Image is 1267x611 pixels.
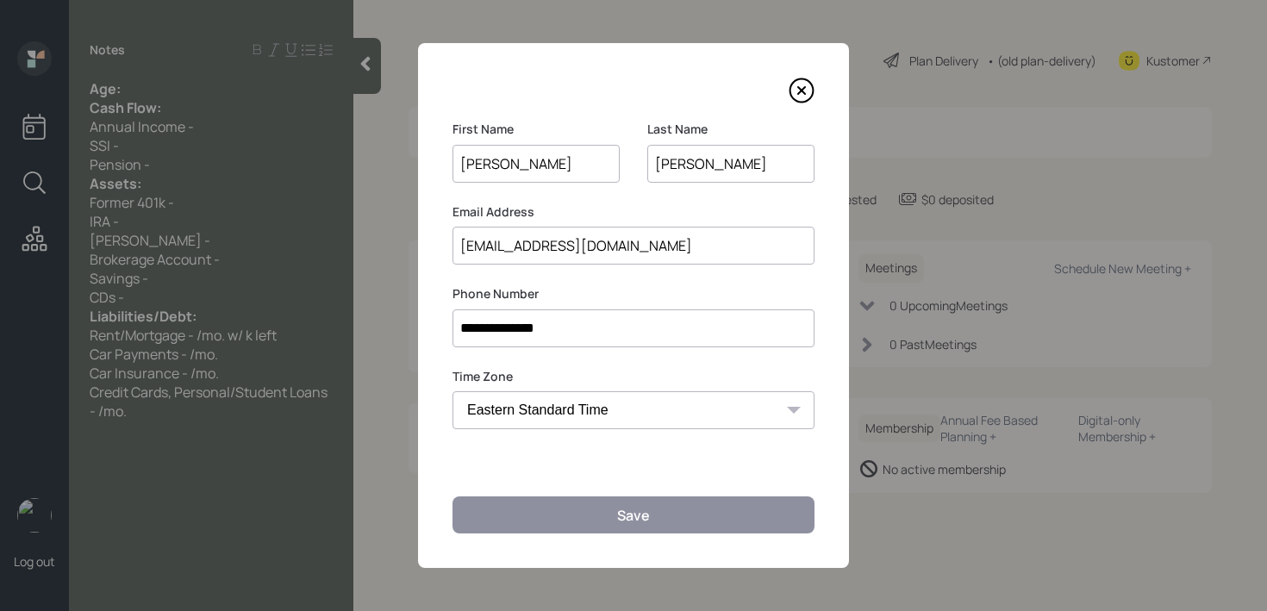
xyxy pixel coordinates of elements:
label: Email Address [452,203,814,221]
label: Last Name [647,121,814,138]
button: Save [452,496,814,533]
label: Time Zone [452,368,814,385]
label: Phone Number [452,285,814,302]
label: First Name [452,121,620,138]
div: Save [617,506,650,525]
